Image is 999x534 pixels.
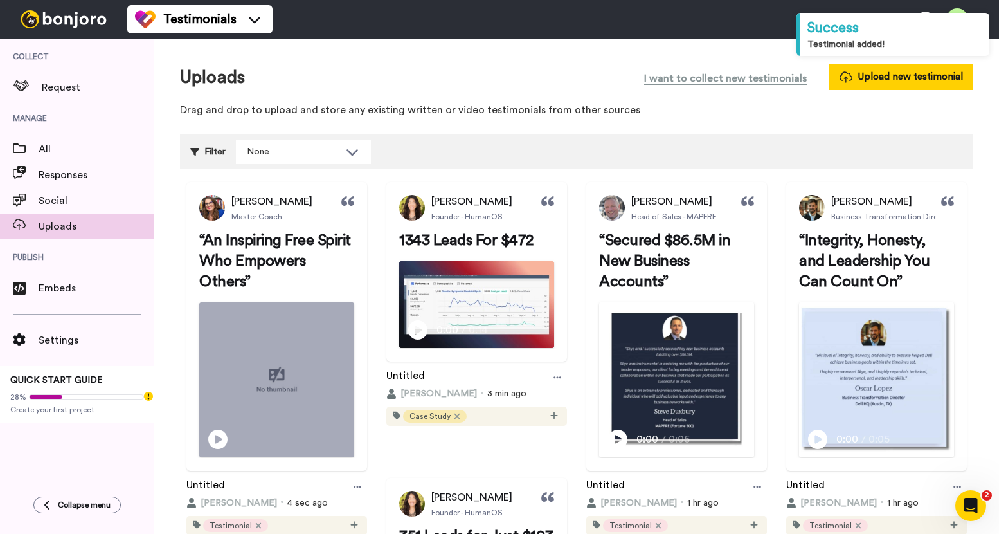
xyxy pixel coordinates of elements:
[799,302,954,457] img: Video Thumbnail
[386,387,477,400] button: [PERSON_NAME]
[644,71,807,86] span: I want to collect new testimonials
[33,497,121,513] button: Collapse menu
[186,497,367,510] div: 4 sec ago
[831,212,971,222] span: Business Transformation Director - Dell
[186,477,225,497] a: Untitled
[143,391,154,402] div: Tooltip anchor
[869,432,891,447] span: 0:05
[829,64,973,89] button: Upload new testimonial
[58,500,111,510] span: Collapse menu
[247,145,339,158] div: None
[437,322,459,338] span: 0:00
[431,490,512,505] span: [PERSON_NAME]
[231,194,312,209] span: [PERSON_NAME]
[599,195,625,221] img: Profile Picture
[586,497,767,510] div: 1 hr ago
[599,233,734,290] span: “Secured $86.5M in New Business Accounts”
[636,432,659,447] span: 0:00
[431,508,503,518] span: Founder - HumanOS
[586,497,677,510] button: [PERSON_NAME]
[39,193,154,208] span: Social
[669,432,691,447] span: 0:05
[982,490,992,501] span: 2
[399,261,554,349] img: Video Thumbnail
[609,520,652,531] span: Testimonial
[631,194,712,209] span: [PERSON_NAME]
[800,497,877,510] span: [PERSON_NAME]
[955,490,986,521] iframe: Intercom live chat
[431,194,512,209] span: [PERSON_NAME]
[186,497,277,510] button: [PERSON_NAME]
[799,233,933,290] span: “Integrity, Honesty, and Leadership You Can Count On”
[600,497,677,510] span: [PERSON_NAME]
[399,491,425,517] img: Profile Picture
[199,233,355,290] span: “An Inspiring Free Spirit Who Empowers Others”
[786,497,877,510] button: [PERSON_NAME]
[586,477,625,497] a: Untitled
[199,302,354,457] img: Video Thumbnail
[799,195,825,221] img: Profile Picture
[631,212,717,222] span: Head of Sales - MAPFRE
[39,142,154,157] span: All
[410,411,451,421] span: Case Study
[469,322,491,338] span: 0:14
[231,212,282,222] span: Master Coach
[836,432,859,447] span: 0:00
[634,64,816,90] button: I want to collect new testimonials
[135,9,156,30] img: tm-color.svg
[431,212,503,222] span: Founder - HumanOS
[39,333,154,348] span: Settings
[831,194,912,209] span: [PERSON_NAME]
[807,38,982,51] div: Testimonial added!
[39,219,154,234] span: Uploads
[39,281,154,296] span: Embeds
[180,68,245,87] h1: Uploads
[180,103,973,118] p: Drag and drop to upload and store any existing written or video testimonials from other sources
[861,432,866,447] span: /
[399,233,534,248] span: 1343 Leads For $472
[386,368,425,387] a: Untitled
[462,322,466,338] span: /
[786,477,825,497] a: Untitled
[201,497,277,510] span: [PERSON_NAME]
[10,392,26,402] span: 28%
[10,376,103,385] span: QUICK START GUIDE
[401,387,477,400] span: [PERSON_NAME]
[807,18,982,38] div: Success
[599,302,754,457] img: Video Thumbnail
[399,195,425,221] img: Profile Picture
[210,520,252,531] span: Testimonial
[809,520,852,531] span: Testimonial
[386,387,567,400] div: 3 min ago
[42,80,154,95] span: Request
[39,167,154,183] span: Responses
[190,140,226,164] div: Filter
[163,10,237,28] span: Testimonials
[10,405,144,415] span: Create your first project
[661,432,666,447] span: /
[15,10,112,28] img: bj-logo-header-white.svg
[786,497,967,510] div: 1 hr ago
[199,195,225,221] img: Profile Picture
